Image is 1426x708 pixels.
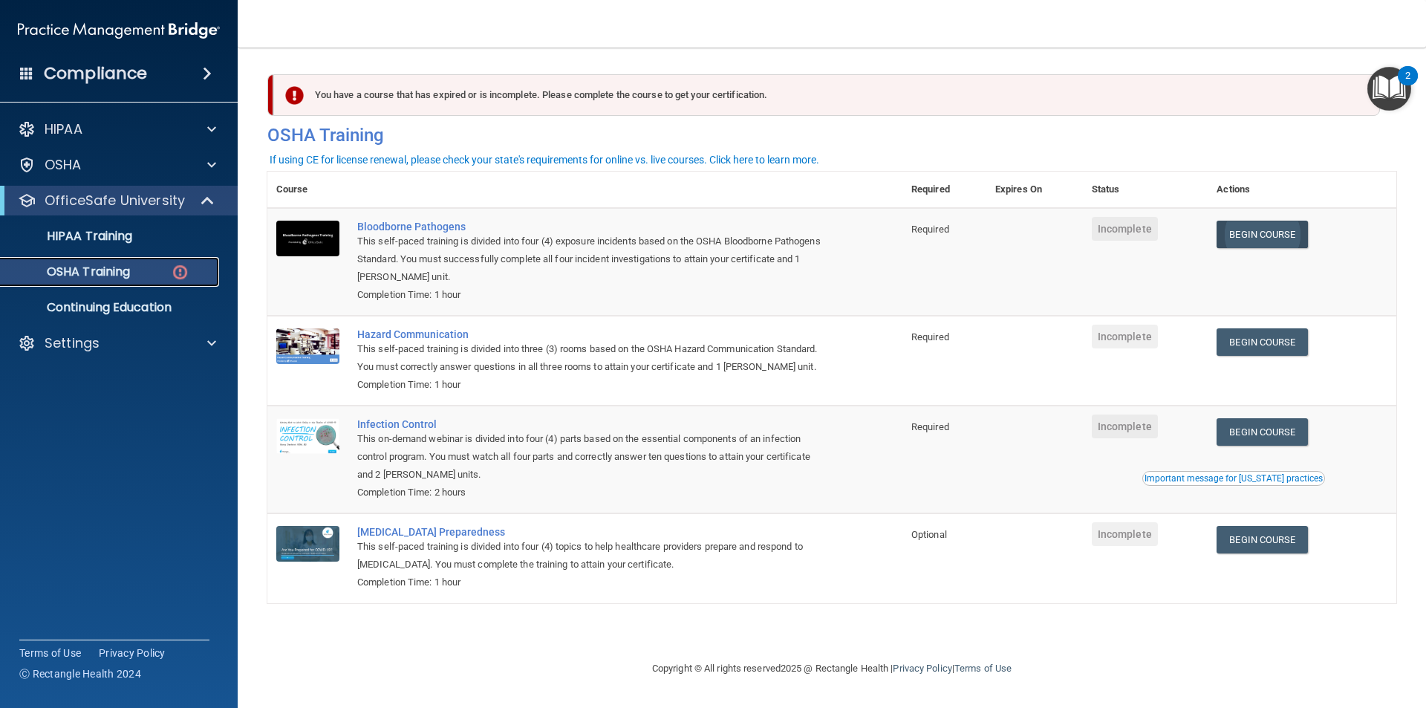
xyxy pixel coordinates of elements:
a: Terms of Use [954,663,1012,674]
div: Completion Time: 1 hour [357,376,828,394]
a: Begin Course [1217,526,1307,553]
p: OSHA [45,156,82,174]
span: Ⓒ Rectangle Health 2024 [19,666,141,681]
div: Completion Time: 1 hour [357,574,828,591]
a: Settings [18,334,216,352]
th: Course [267,172,348,208]
a: Privacy Policy [893,663,951,674]
h4: Compliance [44,63,147,84]
a: Infection Control [357,418,828,430]
span: Required [911,331,949,342]
th: Actions [1208,172,1396,208]
div: Important message for [US_STATE] practices [1145,474,1323,483]
span: Incomplete [1092,522,1158,546]
button: If using CE for license renewal, please check your state's requirements for online vs. live cours... [267,152,821,167]
span: Incomplete [1092,415,1158,438]
button: Read this if you are a dental practitioner in the state of CA [1142,471,1325,486]
h4: OSHA Training [267,125,1396,146]
img: PMB logo [18,16,220,45]
a: Terms of Use [19,646,81,660]
a: Begin Course [1217,418,1307,446]
button: Open Resource Center, 2 new notifications [1367,67,1411,111]
div: This self-paced training is divided into four (4) exposure incidents based on the OSHA Bloodborne... [357,233,828,286]
span: Optional [911,529,947,540]
p: OfficeSafe University [45,192,185,210]
a: [MEDICAL_DATA] Preparedness [357,526,828,538]
p: HIPAA Training [10,229,132,244]
img: exclamation-circle-solid-danger.72ef9ffc.png [285,86,304,105]
span: Incomplete [1092,325,1158,348]
div: Completion Time: 1 hour [357,286,828,304]
p: HIPAA [45,120,82,138]
div: This self-paced training is divided into four (4) topics to help healthcare providers prepare and... [357,538,828,574]
div: This self-paced training is divided into three (3) rooms based on the OSHA Hazard Communication S... [357,340,828,376]
p: Continuing Education [10,300,212,315]
a: Bloodborne Pathogens [357,221,828,233]
div: You have a course that has expired or is incomplete. Please complete the course to get your certi... [273,74,1380,116]
a: OfficeSafe University [18,192,215,210]
th: Expires On [986,172,1083,208]
div: This on-demand webinar is divided into four (4) parts based on the essential components of an inf... [357,430,828,484]
div: 2 [1405,76,1410,95]
p: OSHA Training [10,264,130,279]
th: Required [902,172,986,208]
img: danger-circle.6113f641.png [171,263,189,282]
div: Completion Time: 2 hours [357,484,828,501]
th: Status [1083,172,1208,208]
div: Copyright © All rights reserved 2025 @ Rectangle Health | | [561,645,1103,692]
span: Incomplete [1092,217,1158,241]
a: Begin Course [1217,328,1307,356]
div: If using CE for license renewal, please check your state's requirements for online vs. live cours... [270,155,819,165]
a: Begin Course [1217,221,1307,248]
a: HIPAA [18,120,216,138]
a: Hazard Communication [357,328,828,340]
a: Privacy Policy [99,646,166,660]
iframe: Drift Widget Chat Controller [1169,603,1408,662]
a: OSHA [18,156,216,174]
span: Required [911,224,949,235]
p: Settings [45,334,100,352]
span: Required [911,421,949,432]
